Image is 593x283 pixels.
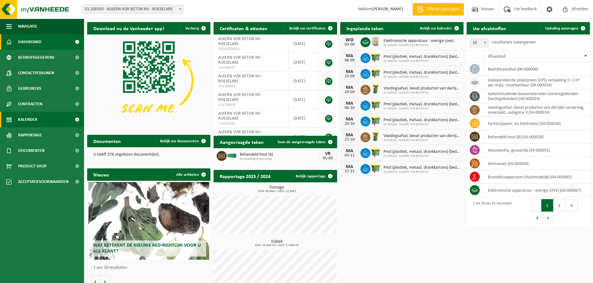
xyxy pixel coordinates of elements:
[289,34,318,53] td: [DATE]
[483,76,590,89] td: geëxpandeerde polystyreen (EPS) verpakking (< 1 m² per stuk), recycleerbaar (04-000018)
[343,53,356,58] div: MA
[218,55,263,65] span: ALKERN VOR BETON NV - ROESELARE
[343,101,356,106] div: MA
[384,149,460,154] span: Pmd (plastiek, metaal, drankkartons) (bedrijven)
[483,62,590,76] td: bedrijfsrestafval (04-000008)
[289,53,318,72] td: [DATE]
[18,19,37,34] span: Navigatie
[322,151,334,156] div: VR
[370,131,381,142] img: WB-0060-HPE-GN-50
[343,138,356,142] div: 27-10
[185,26,199,30] span: Verberg
[87,135,127,147] h2: Documenten
[218,111,263,121] span: ALKERN VOR BETON NV - ROESELARE
[384,86,460,91] span: Voedingsafval, bevat producten van dierlijke oorsprong, onverpakt, categorie 3
[370,116,381,126] img: WB-1100-HPE-GN-50
[343,122,356,126] div: 20-10
[82,5,183,14] span: 01-200203 - ALKERN VOR BETON NV - ROESELARE
[420,26,452,30] span: Bekijk uw kalender
[384,165,460,170] span: Pmd (plastiek, metaal, drankkartons) (bedrijven)
[384,154,460,158] span: 01-200203 - ALKERN VOR BETON NV
[384,39,454,43] span: Elektronische apparatuur - overige (ove)
[370,84,381,94] img: WB-0060-HPE-GN-50
[289,72,318,90] td: [DATE]
[18,143,45,158] span: Documenten
[214,170,277,182] h2: Rapportage 2025 / 2024
[470,38,488,48] span: 10
[18,96,42,112] span: Contracten
[277,140,326,144] span: Toon de aangevraagde taken
[340,22,390,34] h2: Ingeplande taken
[384,134,460,139] span: Voedingsafval, bevat producten van dierlijke oorsprong, onverpakt, categorie 3
[343,117,356,122] div: MA
[483,157,590,170] td: ammoniak (04-000058)
[171,168,210,181] a: Alle artikelen
[18,34,41,50] span: Dashboard
[214,136,270,148] h2: Aangevraagde taken
[384,107,460,111] span: 01-200203 - ALKERN VOR BETON NV
[370,100,381,110] img: WB-1100-HPE-GN-50
[483,117,590,130] td: karton/papier, los (bedrijven) (04-000026)
[218,65,284,70] span: VLA900917
[218,103,284,107] span: VLA706058
[343,153,356,158] div: 03-11
[384,59,460,63] span: 01-200203 - ALKERN VOR BETON NV
[218,74,263,84] span: ALKERN VOR BETON NV - ROESELARE
[531,199,541,212] button: Previous
[483,89,590,103] td: asbesthoudende bouwmaterialen cementgebonden (hechtgebonden) (04-000023)
[343,74,356,79] div: 22-09
[343,85,356,90] div: MA
[531,212,544,224] button: 4
[384,54,460,59] span: Pmd (plastiek, metaal, drankkartons) (bedrijven)
[240,157,318,161] span: Omwisseling op aanvraag
[289,26,326,30] span: Bekijk uw certificaten
[82,5,184,14] span: 01-200203 - ALKERN VOR BETON NV - ROESELARE
[370,68,381,79] img: WB-1100-HPE-GN-50
[322,156,334,161] div: 05-09
[87,168,115,180] h2: Nieuws
[412,3,464,16] a: Offerte aanvragen
[566,199,578,212] button: 3
[483,130,590,144] td: behandeld hout (B) (04-000028)
[470,39,488,47] span: 10
[284,22,337,34] a: Bekijk uw certificaten
[343,58,356,63] div: 08-09
[217,240,337,247] h3: Kubiek
[218,84,284,89] span: VLA708687
[384,118,460,123] span: Pmd (plastiek, metaal, drankkartons) (bedrijven)
[541,199,553,212] button: 1
[87,34,210,127] img: Download de VHEPlus App
[384,102,460,107] span: Pmd (plastiek, metaal, drankkartons) (bedrijven)
[180,22,210,34] button: Verberg
[488,54,506,59] span: Afvalstof
[370,147,381,158] img: WB-1100-HPE-GN-50
[470,199,512,225] div: 1 tot 10 van 31 resultaten
[93,243,201,254] span: Wat betekent de nieuwe RED-richtlijn voor u als klant?
[289,109,318,128] td: [DATE]
[545,26,578,30] span: Ophaling aanvragen
[483,184,590,197] td: elektronische apparatuur - overige (OVE) (04-000067)
[372,7,403,11] strong: [PERSON_NAME]
[289,90,318,109] td: [DATE]
[492,40,536,45] label: resultaten weergeven
[227,153,237,158] img: HK-XC-30-GN-00
[483,103,590,117] td: voedingsafval, bevat producten van dierlijke oorsprong, onverpakt, categorie 3 (04-000024)
[384,139,460,142] span: 01-200203 - ALKERN VOR BETON NV
[18,50,54,65] span: Bedrijfsgegevens
[553,199,566,212] button: 2
[218,93,263,102] span: ALKERN VOR BETON NV - ROESELARE
[289,128,318,146] td: [DATE]
[370,163,381,174] img: WB-1100-HPE-GN-50
[291,170,337,182] a: Bekijk rapportage
[540,22,589,34] a: Ophaling aanvragen
[343,133,356,138] div: MA
[343,106,356,110] div: 06-10
[88,182,209,260] a: Wat betekent de nieuwe RED-richtlijn voor u als klant?
[87,22,170,34] h2: Download nu de Vanheede+ app!
[544,212,553,224] button: Next
[370,36,381,47] img: PB-WB-1440-WDN-00-00
[343,69,356,74] div: MA
[343,148,356,153] div: MA
[343,90,356,94] div: 29-09
[217,185,337,193] h3: Tonnage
